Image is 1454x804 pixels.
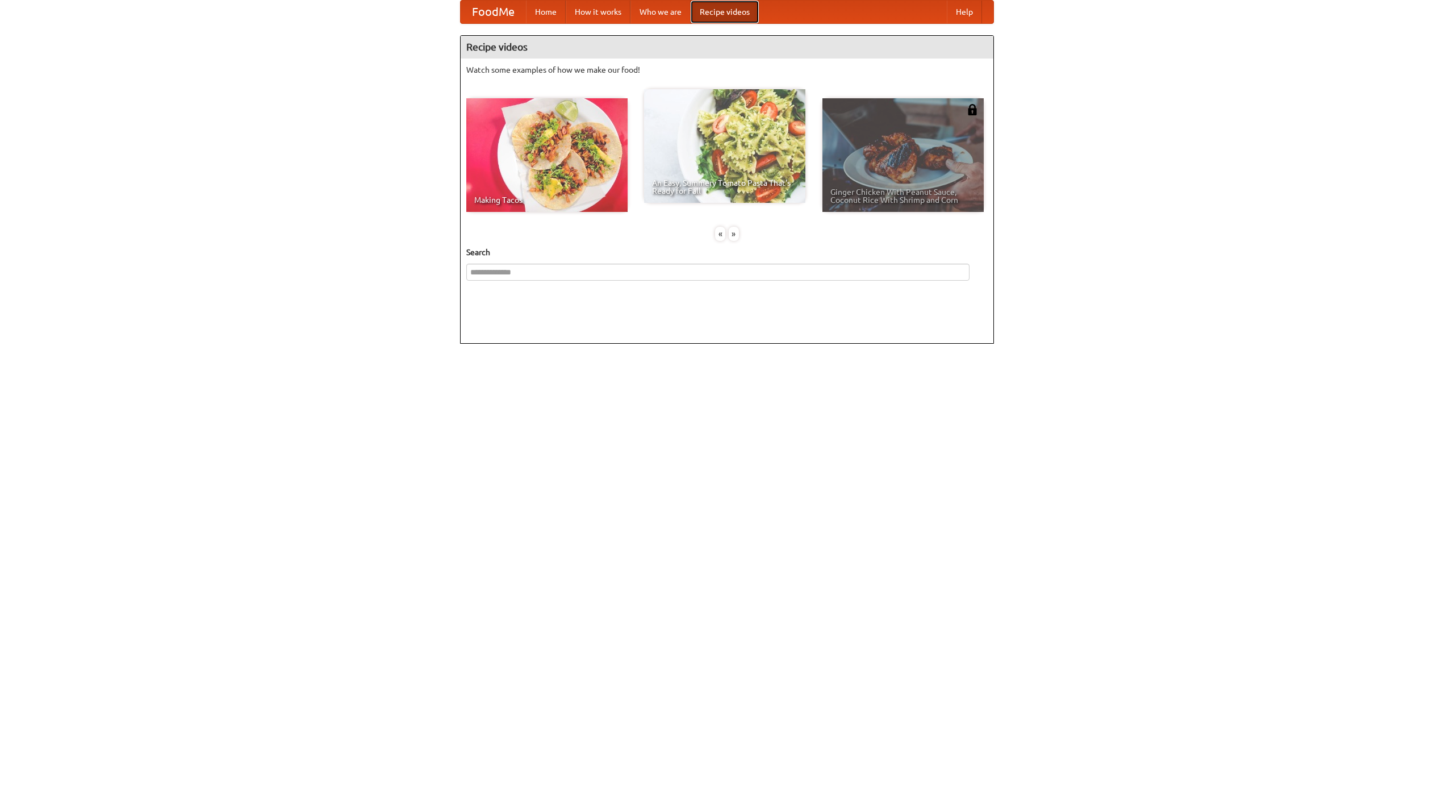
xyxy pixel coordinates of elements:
h4: Recipe videos [461,36,993,59]
a: How it works [566,1,630,23]
a: An Easy, Summery Tomato Pasta That's Ready for Fall [644,89,805,203]
img: 483408.png [967,104,978,115]
span: An Easy, Summery Tomato Pasta That's Ready for Fall [652,179,797,195]
p: Watch some examples of how we make our food! [466,64,988,76]
a: FoodMe [461,1,526,23]
div: » [729,227,739,241]
a: Who we are [630,1,691,23]
a: Making Tacos [466,98,628,212]
a: Help [947,1,982,23]
a: Recipe videos [691,1,759,23]
a: Home [526,1,566,23]
h5: Search [466,247,988,258]
span: Making Tacos [474,196,620,204]
div: « [715,227,725,241]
